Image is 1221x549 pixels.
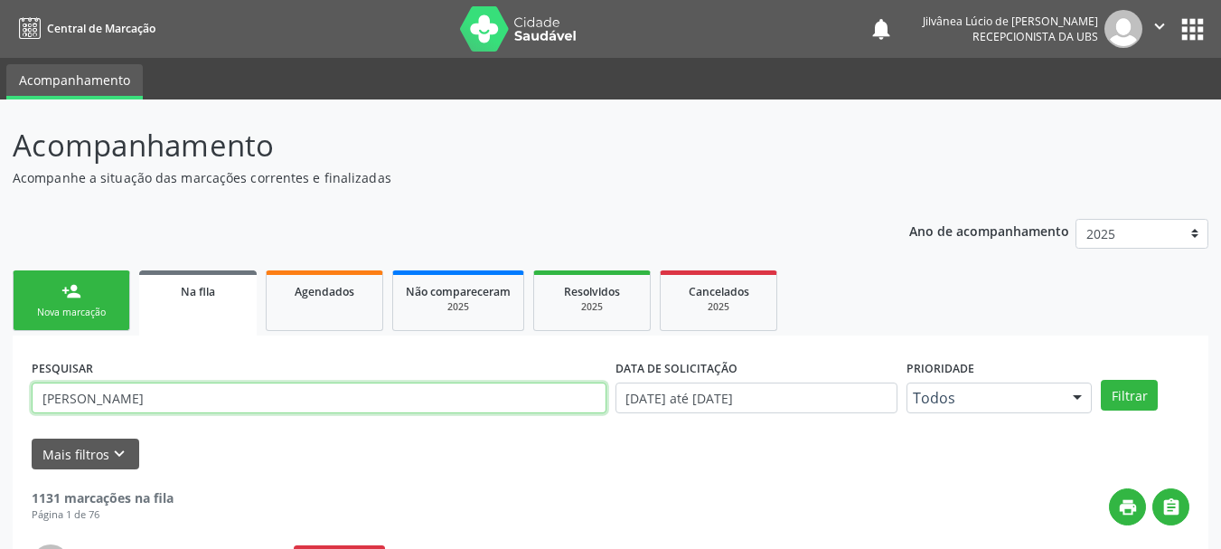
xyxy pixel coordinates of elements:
[1142,10,1177,48] button: 
[406,300,511,314] div: 2025
[972,29,1098,44] span: Recepcionista da UBS
[564,284,620,299] span: Resolvidos
[32,383,606,413] input: Nome, CNS
[1150,16,1169,36] i: 
[869,16,894,42] button: notifications
[909,219,1069,241] p: Ano de acompanhamento
[32,507,174,523] div: Página 1 de 76
[47,21,155,36] span: Central de Marcação
[1104,10,1142,48] img: img
[109,444,129,464] i: keyboard_arrow_down
[1118,497,1138,517] i: print
[913,389,1055,407] span: Todos
[6,64,143,99] a: Acompanhamento
[1101,380,1158,411] button: Filtrar
[406,284,511,299] span: Não compareceram
[32,439,139,470] button: Mais filtroskeyboard_arrow_down
[1161,497,1181,517] i: 
[673,300,764,314] div: 2025
[615,355,737,383] label: DATA DE SOLICITAÇÃO
[13,123,850,168] p: Acompanhamento
[906,355,974,383] label: Prioridade
[32,355,93,383] label: PESQUISAR
[923,14,1098,29] div: Jilvânea Lúcio de [PERSON_NAME]
[1177,14,1208,45] button: apps
[181,284,215,299] span: Na fila
[13,14,155,43] a: Central de Marcação
[615,383,898,413] input: Selecione um intervalo
[547,300,637,314] div: 2025
[1152,488,1189,525] button: 
[32,489,174,506] strong: 1131 marcações na fila
[61,281,81,301] div: person_add
[295,284,354,299] span: Agendados
[1109,488,1146,525] button: print
[26,306,117,319] div: Nova marcação
[13,168,850,187] p: Acompanhe a situação das marcações correntes e finalizadas
[689,284,749,299] span: Cancelados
